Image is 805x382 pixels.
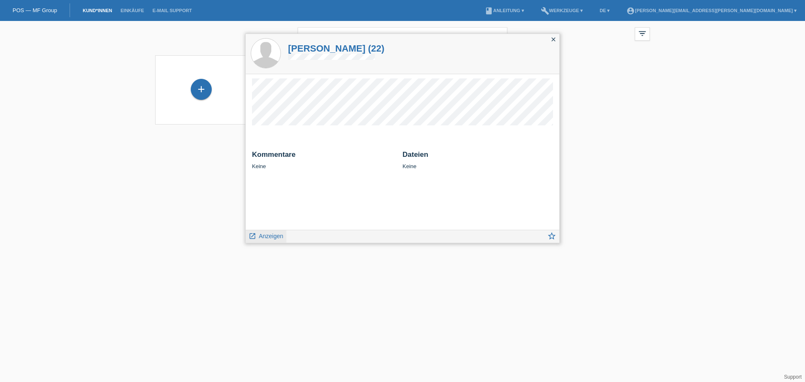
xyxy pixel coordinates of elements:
a: POS — MF Group [13,7,57,13]
a: launch Anzeigen [249,230,283,241]
a: DE ▾ [595,8,614,13]
a: [PERSON_NAME] (22) [288,43,384,54]
a: Einkäufe [116,8,148,13]
div: Keine [252,151,396,169]
a: account_circle[PERSON_NAME][EMAIL_ADDRESS][PERSON_NAME][DOMAIN_NAME] ▾ [622,8,801,13]
a: Support [784,374,802,380]
a: Kund*innen [78,8,116,13]
a: buildWerkzeuge ▾ [537,8,587,13]
a: star_border [547,232,556,243]
h2: Kommentare [252,151,396,163]
span: Anzeigen [259,233,283,239]
i: close [550,36,557,43]
input: Suche... [298,27,507,47]
i: account_circle [626,7,635,15]
div: Kund*in hinzufügen [191,82,211,96]
h2: Dateien [402,151,553,163]
i: filter_list [638,29,647,38]
i: star_border [547,231,556,241]
i: launch [249,232,256,240]
div: Keine [402,151,553,169]
i: build [541,7,549,15]
i: book [485,7,493,15]
a: bookAnleitung ▾ [480,8,528,13]
a: E-Mail Support [148,8,196,13]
